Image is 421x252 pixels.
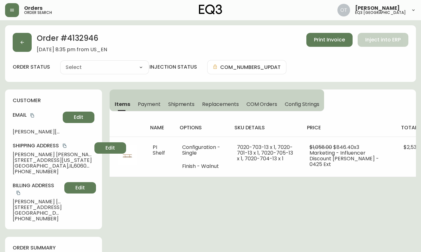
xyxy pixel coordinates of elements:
span: [PHONE_NUMBER] [13,216,62,222]
label: order status [13,64,50,71]
span: [PERSON_NAME] [PERSON_NAME] [13,152,92,157]
span: [PHONE_NUMBER] [13,169,92,175]
span: [STREET_ADDRESS] [13,205,62,210]
span: $846.40 x 3 [333,144,359,151]
span: COM Orders [246,101,277,108]
span: Edit [75,184,85,191]
span: [DATE] 8:35 pm from US_EN [37,47,107,52]
h4: injection status [150,64,197,71]
h4: Email [13,112,60,119]
span: $1,058.00 [309,144,332,151]
img: logo [199,4,222,15]
button: copy [29,112,35,119]
span: [PERSON_NAME] [355,6,400,11]
h5: eq3 [GEOGRAPHIC_DATA] [355,11,406,15]
span: Print Invoice [314,36,345,43]
span: [GEOGRAPHIC_DATA] , IL , 60302 , US [13,210,62,216]
h4: Billing Address [13,182,62,196]
span: Edit [105,144,115,151]
button: copy [15,190,22,196]
button: Edit [64,182,96,194]
li: Finish - Walnut [182,163,222,169]
h4: order summary [13,244,94,251]
img: 470bbb1c-c9f0-4168-9202-22bdb0a3afe9.jpg [117,144,137,165]
h2: Order # 4132946 [37,33,107,47]
span: [GEOGRAPHIC_DATA] , IL , 60607 , US [13,163,92,169]
h4: name [150,124,169,131]
h4: Shipping Address [13,142,92,149]
span: Shipments [168,101,195,108]
span: [PERSON_NAME] [PERSON_NAME] [13,199,62,205]
span: Config Strings [285,101,319,108]
button: Print Invoice [306,33,353,47]
span: Orders [24,6,42,11]
h4: price [307,124,391,131]
h4: customer [13,97,94,104]
span: [STREET_ADDRESS][US_STATE] [13,157,92,163]
span: Payment [138,101,161,108]
span: Edit [74,114,83,121]
button: Edit [94,142,126,154]
span: 7020-703-13 x 1, 7020-701-13 x 1, 7020-705-13 x 1, 7020-704-13 x 1 [237,144,293,162]
img: 5d4d18d254ded55077432b49c4cb2919 [337,4,350,16]
h4: sku details [234,124,297,131]
span: [PERSON_NAME][EMAIL_ADDRESS][PERSON_NAME][DOMAIN_NAME] [13,129,60,135]
li: Configuration - Single [182,144,222,156]
span: Items [115,101,130,108]
button: copy [61,143,68,149]
span: Replacements [202,101,239,108]
h5: order search [24,11,52,15]
span: Marketing - Influencer Discount [PERSON_NAME] - 0425 Ext [309,149,379,168]
button: Edit [63,112,94,123]
span: PI Shelf [153,144,165,157]
h4: options [180,124,224,131]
